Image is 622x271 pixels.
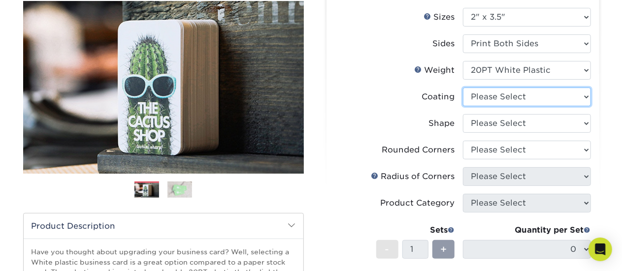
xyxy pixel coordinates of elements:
[371,171,455,182] div: Radius of Corners
[422,91,455,103] div: Coating
[134,182,159,199] img: Plastic Cards 01
[463,224,591,236] div: Quantity per Set
[440,242,447,257] span: +
[429,118,455,129] div: Shape
[167,181,192,198] img: Plastic Cards 02
[376,224,455,236] div: Sets
[415,64,455,76] div: Weight
[589,238,612,261] div: Open Intercom Messenger
[382,144,455,156] div: Rounded Corners
[381,197,455,209] div: Product Category
[385,242,390,257] span: -
[433,38,455,50] div: Sides
[424,11,455,23] div: Sizes
[24,213,303,239] h2: Product Description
